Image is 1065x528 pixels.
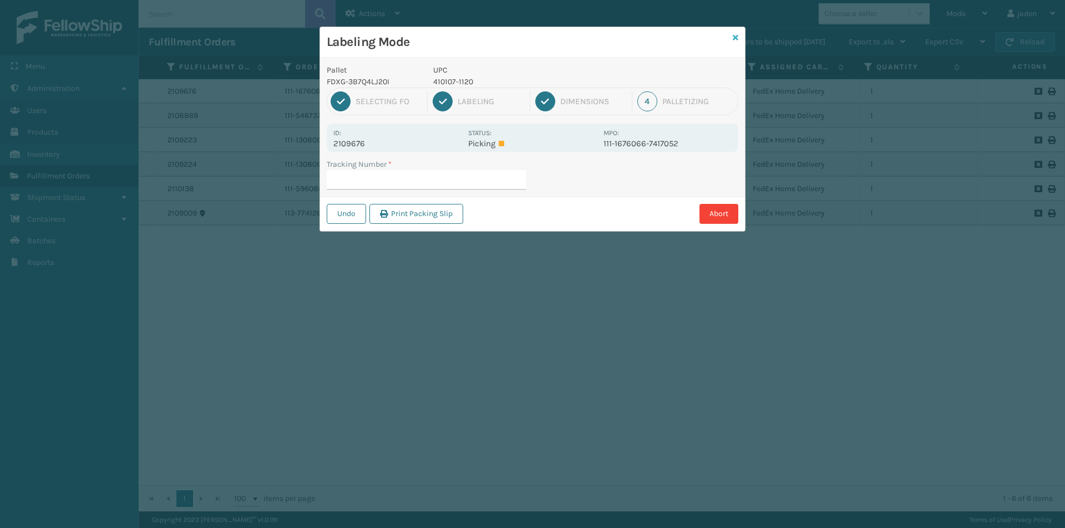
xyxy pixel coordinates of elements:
button: Undo [327,204,366,224]
div: Palletizing [662,96,734,106]
div: 1 [331,91,351,111]
button: Print Packing Slip [369,204,463,224]
div: Dimensions [560,96,627,106]
p: 410107-1120 [433,76,597,88]
div: Labeling [458,96,524,106]
div: 3 [535,91,555,111]
label: Tracking Number [327,158,392,170]
div: 4 [637,91,657,111]
p: 111-1676066-7417052 [603,139,732,148]
p: 2109676 [333,139,461,148]
p: Picking [468,139,596,148]
label: Id: [333,129,341,137]
p: FDXG-3B7Q4LJ20I [327,76,420,88]
label: MPO: [603,129,619,137]
button: Abort [699,204,738,224]
div: Selecting FO [356,96,422,106]
div: 2 [433,91,453,111]
p: UPC [433,64,597,76]
label: Status: [468,129,491,137]
p: Pallet [327,64,420,76]
h3: Labeling Mode [327,34,728,50]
